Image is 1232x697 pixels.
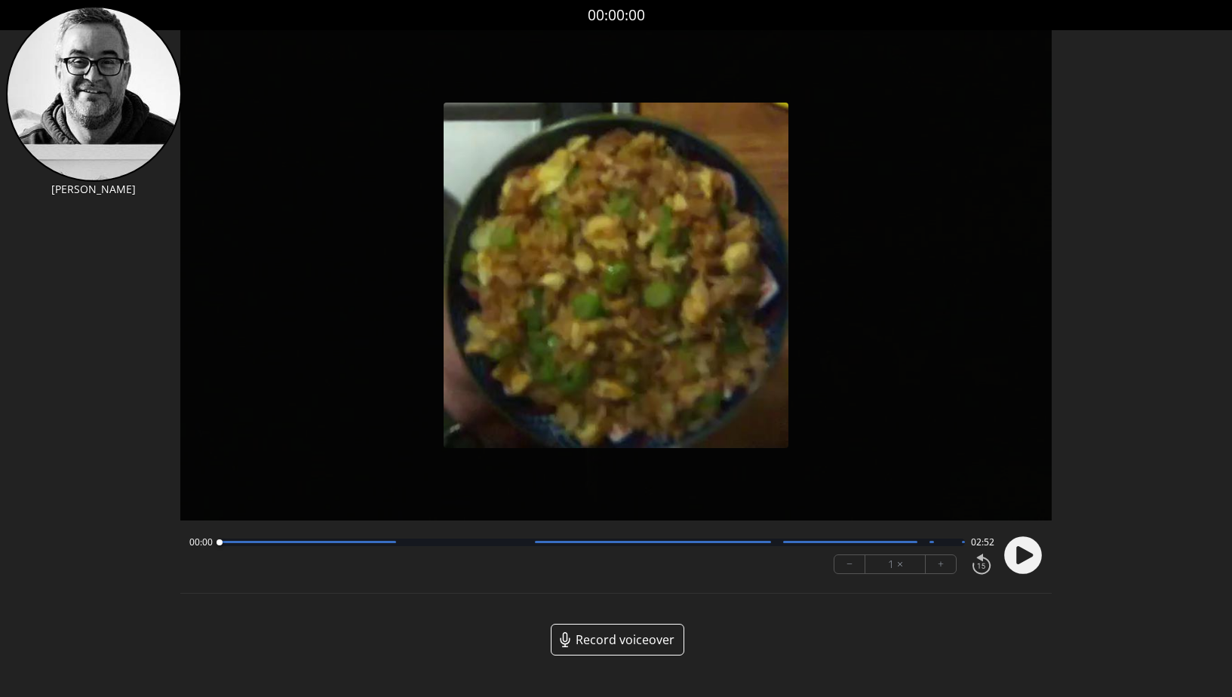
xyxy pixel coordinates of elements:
a: 00:00:00 [588,5,645,26]
span: 00:00 [189,536,213,548]
a: Record voiceover [551,624,684,656]
button: + [926,555,956,573]
div: 1 × [865,555,926,573]
img: LI [6,6,182,182]
button: − [834,555,865,573]
img: Poster Image [444,103,789,448]
span: 02:52 [971,536,994,548]
span: Record voiceover [576,631,674,649]
p: [PERSON_NAME] [6,182,182,197]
